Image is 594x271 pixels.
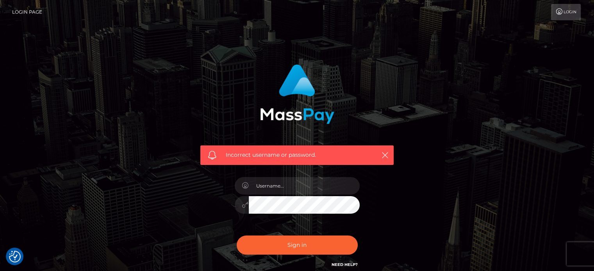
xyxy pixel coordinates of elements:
[260,64,334,124] img: MassPay Login
[226,151,368,159] span: Incorrect username or password.
[551,4,581,20] a: Login
[9,251,21,262] img: Revisit consent button
[9,251,21,262] button: Consent Preferences
[12,4,42,20] a: Login Page
[237,236,358,255] button: Sign in
[249,177,360,195] input: Username...
[332,262,358,267] a: Need Help?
